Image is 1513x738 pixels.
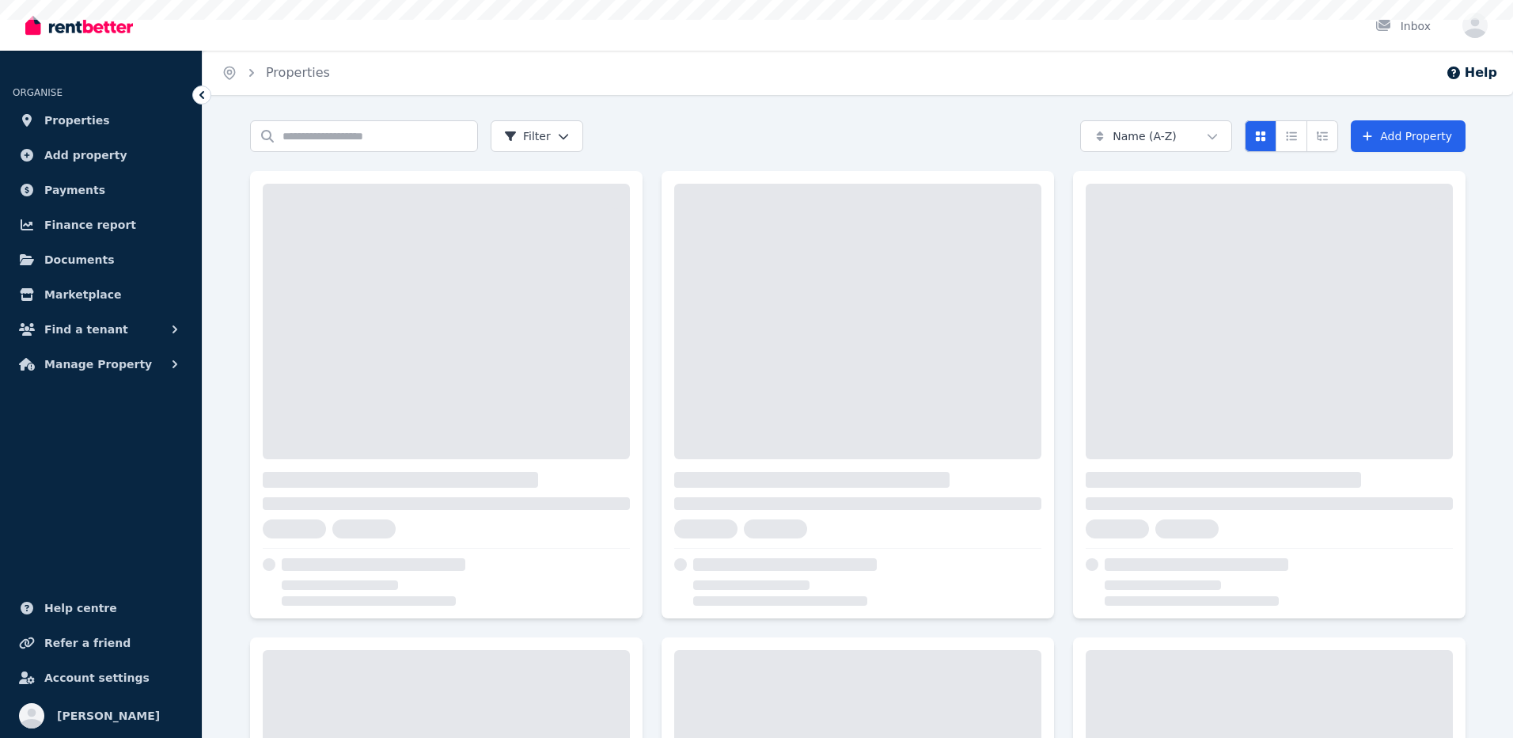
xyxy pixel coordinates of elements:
[1375,18,1431,34] div: Inbox
[13,139,189,171] a: Add property
[1351,120,1466,152] a: Add Property
[504,128,551,144] span: Filter
[25,13,133,37] img: RentBetter
[57,706,160,725] span: [PERSON_NAME]
[1446,63,1497,82] button: Help
[1276,120,1307,152] button: Compact list view
[13,174,189,206] a: Payments
[203,51,349,95] nav: Breadcrumb
[1113,128,1177,144] span: Name (A-Z)
[13,87,63,98] span: ORGANISE
[44,633,131,652] span: Refer a friend
[1245,120,1338,152] div: View options
[44,250,115,269] span: Documents
[44,181,105,200] span: Payments
[44,320,128,339] span: Find a tenant
[13,209,189,241] a: Finance report
[13,348,189,380] button: Manage Property
[13,279,189,310] a: Marketplace
[44,146,127,165] span: Add property
[44,285,121,304] span: Marketplace
[13,314,189,345] button: Find a tenant
[1080,120,1232,152] button: Name (A-Z)
[13,592,189,624] a: Help centre
[44,599,117,618] span: Help centre
[491,120,583,152] button: Filter
[13,244,189,276] a: Documents
[13,627,189,659] a: Refer a friend
[44,668,150,687] span: Account settings
[13,105,189,136] a: Properties
[13,662,189,694] a: Account settings
[44,215,136,234] span: Finance report
[1245,120,1276,152] button: Card view
[266,65,330,80] a: Properties
[44,355,152,374] span: Manage Property
[1306,120,1338,152] button: Expanded list view
[44,111,110,130] span: Properties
